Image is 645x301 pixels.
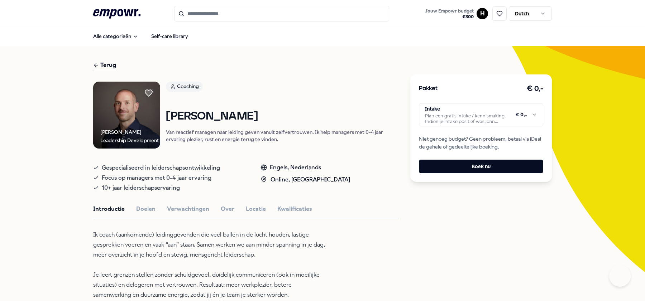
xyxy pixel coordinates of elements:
button: Introductie [93,204,125,214]
input: Search for products, categories or subcategories [174,6,389,21]
span: € 300 [425,14,474,20]
div: [PERSON_NAME] Leadership Development [100,128,160,144]
span: Gespecialiseerd in leiderschapsontwikkeling [102,163,220,173]
button: Jouw Empowr budget€300 [424,7,475,21]
button: Boek nu [419,160,543,173]
img: Product Image [93,82,160,149]
p: Ik coach (aankomende) leidinggevenden die veel ballen in de lucht houden, lastige gesprekken voer... [93,230,326,300]
div: Engels, Nederlands [261,163,350,172]
p: Van reactief managen naar leiding geven vanuit zelfvertrouwen. Ik help managers met 0-4 jaar erva... [166,128,399,143]
button: Locatie [246,204,266,214]
button: Alle categorieën [87,29,144,43]
button: Verwachtingen [167,204,209,214]
span: Focus op managers met 0-4 jaar ervaring [102,173,211,183]
div: Coaching [166,82,203,92]
h1: [PERSON_NAME] [166,110,399,123]
a: Coaching [166,82,399,94]
span: Jouw Empowr budget [425,8,474,14]
button: Doelen [136,204,156,214]
div: Online, [GEOGRAPHIC_DATA] [261,175,350,184]
h3: € 0,- [527,83,544,94]
button: Kwalificaties [277,204,312,214]
span: Niet genoeg budget? Geen probleem, betaal via iDeal de gehele of gedeeltelijke boeking. [419,135,543,151]
a: Self-care library [145,29,194,43]
button: Over [221,204,234,214]
h3: Pakket [419,84,438,93]
a: Jouw Empowr budget€300 [422,6,477,21]
iframe: Help Scout Beacon - Open [609,265,631,287]
div: Terug [93,60,116,70]
button: H [477,8,488,19]
nav: Main [87,29,194,43]
span: 10+ jaar leiderschapservaring [102,183,180,193]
